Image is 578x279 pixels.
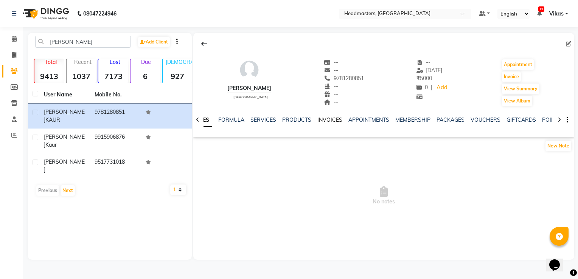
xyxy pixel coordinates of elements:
[546,249,570,271] iframe: chat widget
[35,36,131,48] input: Search by Name/Mobile/Email/Code
[233,95,268,99] span: [DEMOGRAPHIC_DATA]
[324,67,338,74] span: --
[317,116,342,123] a: INVOICES
[132,59,160,65] p: Due
[395,116,430,123] a: MEMBERSHIP
[416,59,431,66] span: --
[538,6,544,12] span: 13
[44,158,85,173] span: [PERSON_NAME]
[90,86,141,104] th: Mobile No.
[67,71,96,81] strong: 1037
[416,75,432,82] span: 5000
[131,71,160,81] strong: 6
[34,71,64,81] strong: 9413
[502,59,534,70] button: Appointment
[227,84,271,92] div: [PERSON_NAME]
[163,71,193,81] strong: 927
[193,158,574,234] span: No notes
[324,59,338,66] span: --
[324,83,338,90] span: --
[416,67,443,74] span: [DATE]
[44,133,85,148] span: [PERSON_NAME]
[19,3,71,24] img: logo
[545,141,571,151] button: New Note
[166,59,193,65] p: [DEMOGRAPHIC_DATA]
[502,84,539,94] button: View Summary
[502,96,532,106] button: View Album
[348,116,389,123] a: APPOINTMENTS
[101,59,128,65] p: Lost
[431,84,432,91] span: |
[196,37,212,51] div: Back to Client
[70,59,96,65] p: Recent
[250,116,276,123] a: SERVICES
[416,84,428,91] span: 0
[39,86,90,104] th: User Name
[83,3,117,24] b: 08047224946
[324,91,338,98] span: --
[542,116,561,123] a: POINTS
[471,116,500,123] a: VOUCHERS
[416,75,420,82] span: ₹
[435,82,449,93] a: Add
[437,116,465,123] a: PACKAGES
[507,116,536,123] a: GIFTCARDS
[98,71,128,81] strong: 7173
[218,116,244,123] a: FORMULA
[138,37,170,47] a: Add Client
[61,185,75,196] button: Next
[238,59,261,81] img: avatar
[537,10,542,17] a: 13
[324,75,364,82] span: 9781280851
[502,71,521,82] button: Invoice
[90,104,141,129] td: 9781280851
[45,116,60,123] span: KAUR
[90,153,141,178] td: 9517731018
[45,141,57,148] span: kaur
[282,116,311,123] a: PRODUCTS
[90,129,141,153] td: 9915906876
[549,10,564,18] span: Vikas
[324,99,338,105] span: --
[44,108,85,123] span: [PERSON_NAME]
[37,59,64,65] p: Total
